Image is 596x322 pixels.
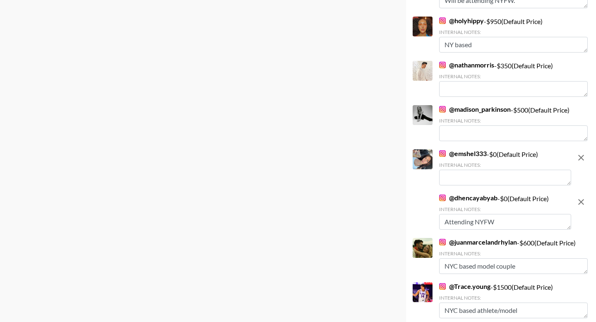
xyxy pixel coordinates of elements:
div: Internal Notes: [439,162,571,168]
div: - $ 600 (Default Price) [439,238,588,274]
textarea: Attending NYFW [439,214,571,230]
div: - $ 0 (Default Price) [439,149,571,185]
div: - $ 0 (Default Price) [439,194,571,230]
img: Instagram [439,17,446,24]
div: - $ 350 (Default Price) [439,61,588,97]
div: - $ 950 (Default Price) [439,17,588,53]
textarea: NYC based athlete/model [439,303,588,318]
a: @emshel333 [439,149,487,158]
textarea: NYC based model couple [439,258,588,274]
div: - $ 1500 (Default Price) [439,282,588,318]
a: @madison_parkinson [439,105,511,113]
img: Instagram [439,195,446,201]
div: Internal Notes: [439,118,588,124]
img: Instagram [439,62,446,68]
a: @juanmarcelandrhylan [439,238,517,246]
img: Instagram [439,283,446,290]
div: Internal Notes: [439,206,571,212]
button: remove [573,149,589,166]
div: Internal Notes: [439,29,588,35]
button: remove [573,194,589,210]
div: - $ 500 (Default Price) [439,105,588,141]
a: @Trace.young [439,282,490,291]
img: Instagram [439,239,446,245]
img: Instagram [439,150,446,157]
div: Internal Notes: [439,250,588,257]
a: @nathanmorris [439,61,494,69]
div: Internal Notes: [439,295,588,301]
img: Instagram [439,106,446,113]
a: @dhencayabyab [439,194,497,202]
div: Internal Notes: [439,73,588,79]
textarea: NY based [439,37,588,53]
a: @holyhippy [439,17,484,25]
